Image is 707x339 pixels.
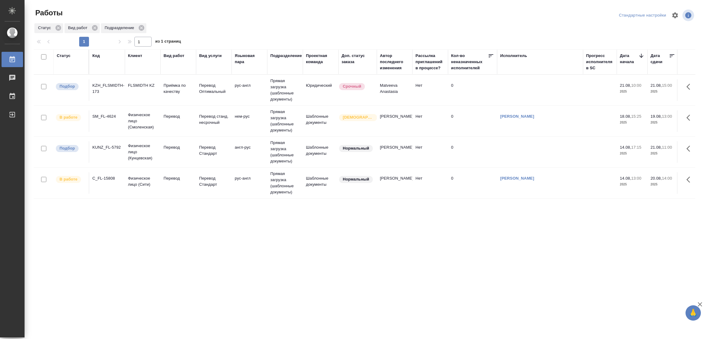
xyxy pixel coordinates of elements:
[682,10,695,21] span: Посмотреть информацию
[164,82,193,95] p: Приёмка по качеству
[631,145,641,150] p: 17:15
[164,144,193,150] p: Перевод
[92,144,122,150] div: KUNZ_FL-5792
[377,172,412,194] td: [PERSON_NAME]
[651,89,675,95] p: 2025
[164,175,193,181] p: Перевод
[380,53,409,71] div: Автор последнего изменения
[662,176,672,181] p: 14:00
[500,53,527,59] div: Исполнитель
[306,53,335,65] div: Проектная команда
[270,53,302,59] div: Подразделение
[412,141,448,163] td: Нет
[448,110,497,132] td: 0
[68,25,90,31] p: Вид работ
[448,79,497,101] td: 0
[64,23,100,33] div: Вид работ
[303,141,338,163] td: Шаблонные документы
[651,150,675,157] p: 2025
[57,53,71,59] div: Статус
[651,176,662,181] p: 20.08,
[267,137,303,167] td: Прямая загрузка (шаблонные документы)
[303,172,338,194] td: Шаблонные документы
[55,144,86,153] div: Можно подбирать исполнителей
[92,53,100,59] div: Код
[683,110,697,125] button: Здесь прячутся важные кнопки
[448,172,497,194] td: 0
[620,150,644,157] p: 2025
[34,8,63,18] span: Работы
[620,114,631,119] p: 18.08,
[342,53,374,65] div: Доп. статус заказа
[620,89,644,95] p: 2025
[620,145,631,150] p: 14.08,
[267,168,303,198] td: Прямая загрузка (шаблонные документы)
[412,110,448,132] td: Нет
[232,79,267,101] td: рус-англ
[199,144,229,157] p: Перевод Стандарт
[128,82,157,89] p: FLSMIDTH KZ
[651,114,662,119] p: 19.08,
[128,143,157,161] p: Физическое лицо (Кунцевская)
[377,110,412,132] td: [PERSON_NAME]
[128,53,142,59] div: Клиент
[267,106,303,136] td: Прямая загрузка (шаблонные документы)
[620,120,644,126] p: 2025
[105,25,136,31] p: Подразделение
[199,53,222,59] div: Вид услуги
[60,83,75,90] p: Подбор
[683,141,697,156] button: Здесь прячутся важные кнопки
[92,175,122,181] div: C_FL-15808
[662,114,672,119] p: 13:00
[235,53,264,65] div: Языковая пара
[683,172,697,187] button: Здесь прячутся важные кнопки
[651,181,675,188] p: 2025
[92,113,122,120] div: SM_FL-4624
[155,38,181,47] span: из 1 страниц
[232,172,267,194] td: рус-англ
[586,53,614,71] div: Прогресс исполнителя в SC
[448,141,497,163] td: 0
[651,53,669,65] div: Дата сдачи
[303,110,338,132] td: Шаблонные документы
[500,176,534,181] a: [PERSON_NAME]
[620,53,638,65] div: Дата начала
[60,145,75,151] p: Подбор
[620,176,631,181] p: 14.08,
[60,114,77,120] p: В работе
[617,11,668,20] div: split button
[38,25,53,31] p: Статус
[164,113,193,120] p: Перевод
[128,175,157,188] p: Физическое лицо (Сити)
[55,113,86,122] div: Исполнитель выполняет работу
[343,83,361,90] p: Срочный
[232,110,267,132] td: нем-рус
[415,53,445,71] div: Рассылка приглашений в процессе?
[651,83,662,88] p: 21.08,
[377,79,412,101] td: Matveeva Anastasia
[199,175,229,188] p: Перевод Стандарт
[686,305,701,321] button: 🙏
[620,181,644,188] p: 2025
[60,176,77,182] p: В работе
[55,82,86,91] div: Можно подбирать исполнителей
[688,307,698,319] span: 🙏
[631,176,641,181] p: 13:00
[662,145,672,150] p: 11:00
[668,8,682,23] span: Настроить таблицу
[343,114,373,120] p: [DEMOGRAPHIC_DATA]
[620,83,631,88] p: 21.08,
[92,82,122,95] div: KZH_FLSMIDTH-173
[662,83,672,88] p: 15:00
[232,141,267,163] td: англ-рус
[500,114,534,119] a: [PERSON_NAME]
[343,176,369,182] p: Нормальный
[631,114,641,119] p: 15:25
[451,53,488,71] div: Кол-во неназначенных исполнителей
[412,172,448,194] td: Нет
[101,23,146,33] div: Подразделение
[377,141,412,163] td: [PERSON_NAME]
[267,75,303,105] td: Прямая загрузка (шаблонные документы)
[128,112,157,130] p: Физическое лицо (Смоленская)
[412,79,448,101] td: Нет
